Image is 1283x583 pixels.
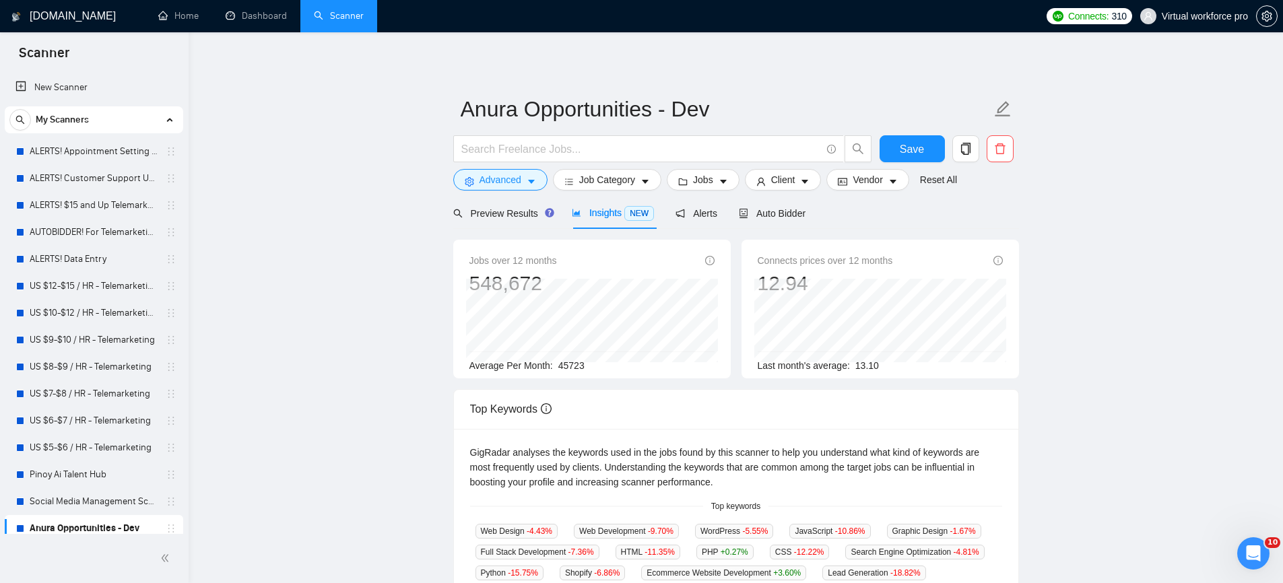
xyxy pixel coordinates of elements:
span: -5.55 % [742,526,768,536]
img: logo [11,6,21,28]
span: edit [994,100,1012,118]
span: delete [987,143,1013,155]
a: setting [1256,11,1278,22]
a: US $12-$15 / HR - Telemarketing [30,273,158,300]
span: Full Stack Development [475,545,599,559]
a: Social Media Management Scanner [30,488,158,515]
button: settingAdvancedcaret-down [453,169,548,191]
span: Insights [572,207,654,218]
a: AUTOBIDDER! For Telemarketing in the [GEOGRAPHIC_DATA] [30,219,158,246]
span: caret-down [719,176,728,186]
span: Advanced [480,172,521,187]
a: US $9-$10 / HR - Telemarketing [30,327,158,353]
span: idcard [838,176,847,186]
span: caret-down [800,176,810,186]
button: userClientcaret-down [745,169,822,191]
button: delete [987,135,1014,162]
a: US $10-$12 / HR - Telemarketing [30,300,158,327]
span: 310 [1111,9,1126,24]
span: -11.35 % [645,547,675,557]
a: homeHome [158,10,199,22]
div: 12.94 [758,271,893,296]
span: Jobs [693,172,713,187]
a: dashboardDashboard [226,10,287,22]
span: holder [166,335,176,345]
span: -12.22 % [794,547,824,557]
span: +0.27 % [721,547,748,557]
span: area-chart [572,208,581,217]
span: holder [166,362,176,372]
span: 10 [1265,537,1280,548]
span: holder [166,146,176,157]
span: robot [739,209,748,218]
span: holder [166,496,176,507]
button: folderJobscaret-down [667,169,739,191]
iframe: Intercom live chat [1237,537,1270,570]
span: holder [166,388,176,399]
span: holder [166,173,176,184]
a: Reset All [920,172,957,187]
span: Job Category [579,172,635,187]
div: Top Keywords [470,390,1002,428]
span: Connects prices over 12 months [758,253,893,268]
span: HTML [616,545,680,559]
span: Web Development [574,524,679,539]
a: ALERTS! Appointment Setting or Cold Calling [30,138,158,165]
span: caret-down [527,176,536,186]
span: Client [771,172,795,187]
img: upwork-logo.png [1053,11,1063,22]
span: -10.86 % [835,526,865,536]
span: search [10,115,30,125]
button: setting [1256,5,1278,27]
span: copy [953,143,979,155]
span: My Scanners [36,106,89,133]
span: folder [678,176,688,186]
span: holder [166,308,176,318]
li: My Scanners [5,106,183,569]
span: -18.82 % [890,568,921,578]
span: setting [465,176,474,186]
span: holder [166,523,176,534]
span: info-circle [705,256,715,265]
span: user [1144,11,1153,21]
span: Scanner [8,43,80,71]
a: US $6-$7 / HR - Telemarketing [30,407,158,434]
span: double-left [160,551,174,565]
a: Pinoy Ai Talent Hub [30,461,158,488]
span: Python [475,565,544,580]
span: caret-down [640,176,650,186]
span: Search Engine Optimization [845,545,984,559]
span: info-circle [541,403,552,414]
span: user [756,176,766,186]
span: bars [564,176,574,186]
span: -4.81 % [954,547,979,557]
button: idcardVendorcaret-down [826,169,909,191]
a: searchScanner [314,10,364,22]
span: holder [166,442,176,453]
span: Shopify [560,565,625,580]
span: holder [166,227,176,238]
span: notification [676,209,685,218]
button: search [9,109,31,131]
span: NEW [624,206,654,221]
a: ALERTS! Data Entry [30,246,158,273]
span: search [453,209,463,218]
a: ALERTS! $15 and Up Telemarketing [30,192,158,219]
span: JavaScript [789,524,870,539]
button: barsJob Categorycaret-down [553,169,661,191]
span: Web Design [475,524,558,539]
span: Connects: [1068,9,1109,24]
input: Scanner name... [461,92,991,126]
span: Vendor [853,172,882,187]
a: New Scanner [15,74,172,101]
span: Auto Bidder [739,208,805,219]
span: Top keywords [703,500,768,513]
span: WordPress [695,524,774,539]
span: 13.10 [855,360,879,371]
a: US $7-$8 / HR - Telemarketing [30,380,158,407]
span: holder [166,254,176,265]
span: Jobs over 12 months [469,253,557,268]
span: Save [900,141,924,158]
div: 548,672 [469,271,557,296]
span: CSS [770,545,830,559]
